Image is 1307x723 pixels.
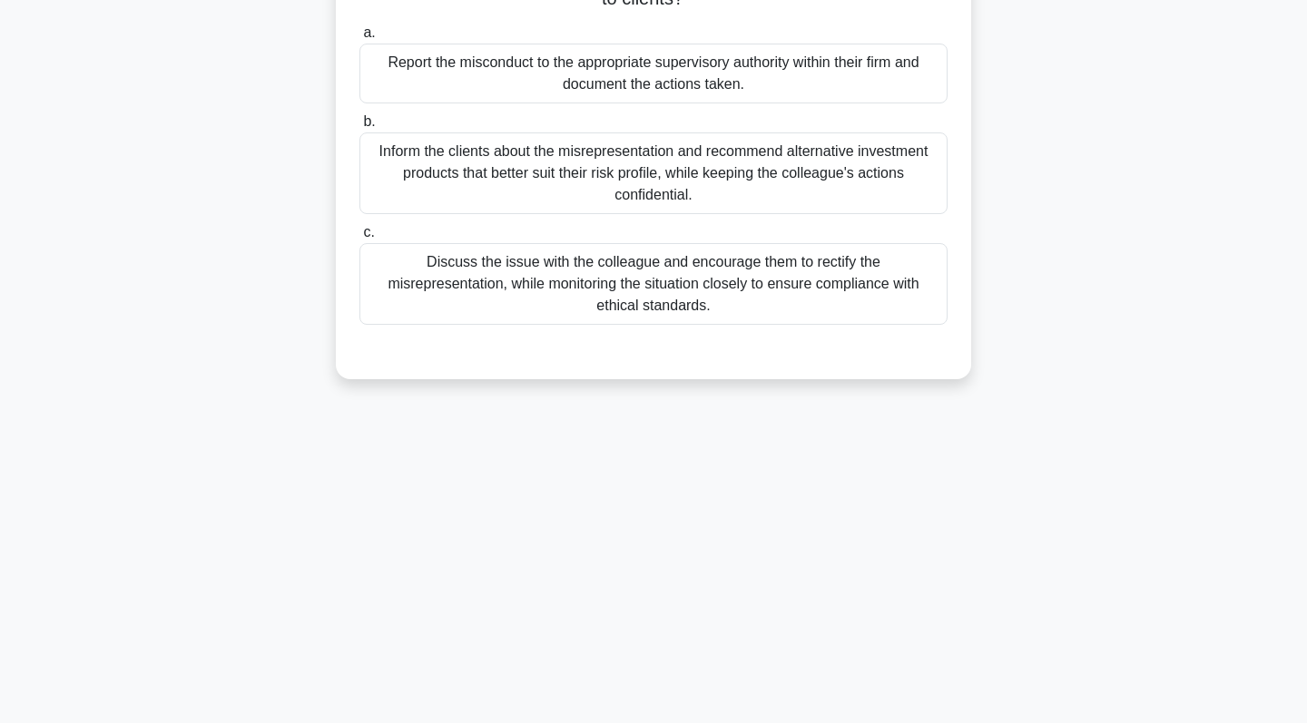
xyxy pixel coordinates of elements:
div: Discuss the issue with the colleague and encourage them to rectify the misrepresentation, while m... [359,243,948,325]
div: Inform the clients about the misrepresentation and recommend alternative investment products that... [359,132,948,214]
span: b. [363,113,375,129]
div: Report the misconduct to the appropriate supervisory authority within their firm and document the... [359,44,948,103]
span: c. [363,224,374,239]
span: a. [363,24,375,40]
